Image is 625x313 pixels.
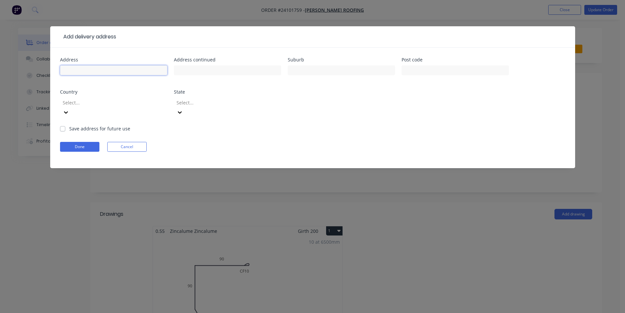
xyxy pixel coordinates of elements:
div: State [174,90,281,94]
div: Address [60,57,167,62]
div: Country [60,90,167,94]
div: Address continued [174,57,281,62]
div: Post code [402,57,509,62]
label: Save address for future use [69,125,130,132]
div: Suburb [288,57,395,62]
button: Cancel [107,142,147,152]
button: Done [60,142,99,152]
div: Add delivery address [60,33,116,41]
